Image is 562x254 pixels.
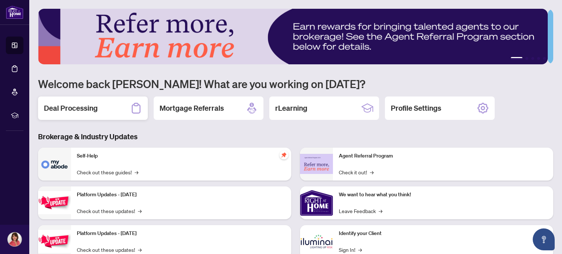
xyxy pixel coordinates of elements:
h2: Mortgage Referrals [160,103,224,113]
button: 2 [525,57,528,60]
a: Check out these updates!→ [77,246,142,254]
h2: Deal Processing [44,103,98,113]
a: Check out these guides!→ [77,168,138,176]
img: Platform Updates - July 8, 2025 [38,230,71,253]
a: Sign In!→ [339,246,362,254]
p: Self-Help [77,152,285,160]
span: → [370,168,374,176]
h1: Welcome back [PERSON_NAME]! What are you working on [DATE]? [38,77,553,91]
a: Check it out!→ [339,168,374,176]
h3: Brokerage & Industry Updates [38,132,553,142]
button: 1 [511,57,522,60]
img: Platform Updates - July 21, 2025 [38,191,71,214]
span: → [138,207,142,215]
img: Slide 0 [38,9,548,64]
p: Agent Referral Program [339,152,547,160]
p: We want to hear what you think! [339,191,547,199]
button: Open asap [533,228,555,250]
p: Platform Updates - [DATE] [77,191,285,199]
img: Profile Icon [8,232,22,246]
h2: Profile Settings [391,103,441,113]
img: Self-Help [38,148,71,181]
img: logo [6,5,23,19]
img: We want to hear what you think! [300,186,333,219]
span: → [138,246,142,254]
h2: rLearning [275,103,307,113]
button: 4 [537,57,540,60]
span: → [358,246,362,254]
p: Platform Updates - [DATE] [77,230,285,238]
button: 5 [543,57,546,60]
span: → [135,168,138,176]
img: Agent Referral Program [300,154,333,174]
p: Identify your Client [339,230,547,238]
span: pushpin [280,151,288,159]
span: → [379,207,382,215]
a: Check out these updates!→ [77,207,142,215]
a: Leave Feedback→ [339,207,382,215]
button: 3 [531,57,534,60]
